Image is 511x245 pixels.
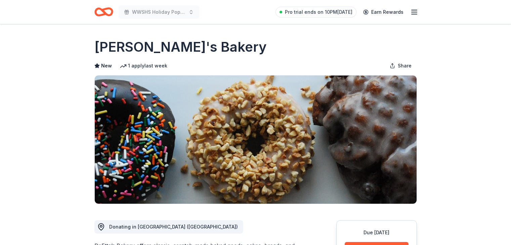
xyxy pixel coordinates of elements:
a: Home [94,4,113,20]
span: WWSHS Holiday Pops Band Concert [132,8,186,16]
button: WWSHS Holiday Pops Band Concert [119,5,199,19]
a: Earn Rewards [359,6,408,18]
button: Share [384,59,417,72]
span: Pro trial ends on 10PM[DATE] [285,8,352,16]
h1: [PERSON_NAME]'s Bakery [94,38,267,56]
span: Share [398,62,412,70]
div: 1 apply last week [120,62,167,70]
span: New [101,62,112,70]
div: Due [DATE] [345,229,409,237]
a: Pro trial ends on 10PM[DATE] [275,7,356,17]
span: Donating in [GEOGRAPHIC_DATA] ([GEOGRAPHIC_DATA]) [109,224,238,230]
img: Image for DeEtta's Bakery [95,76,417,204]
